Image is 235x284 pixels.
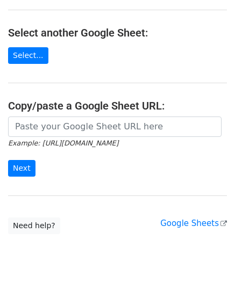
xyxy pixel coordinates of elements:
[8,99,227,112] h4: Copy/paste a Google Sheet URL:
[8,26,227,39] h4: Select another Google Sheet:
[8,139,118,147] small: Example: [URL][DOMAIN_NAME]
[8,217,60,234] a: Need help?
[8,116,222,137] input: Paste your Google Sheet URL here
[160,219,227,228] a: Google Sheets
[8,47,48,64] a: Select...
[8,160,35,177] input: Next
[181,232,235,284] iframe: Chat Widget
